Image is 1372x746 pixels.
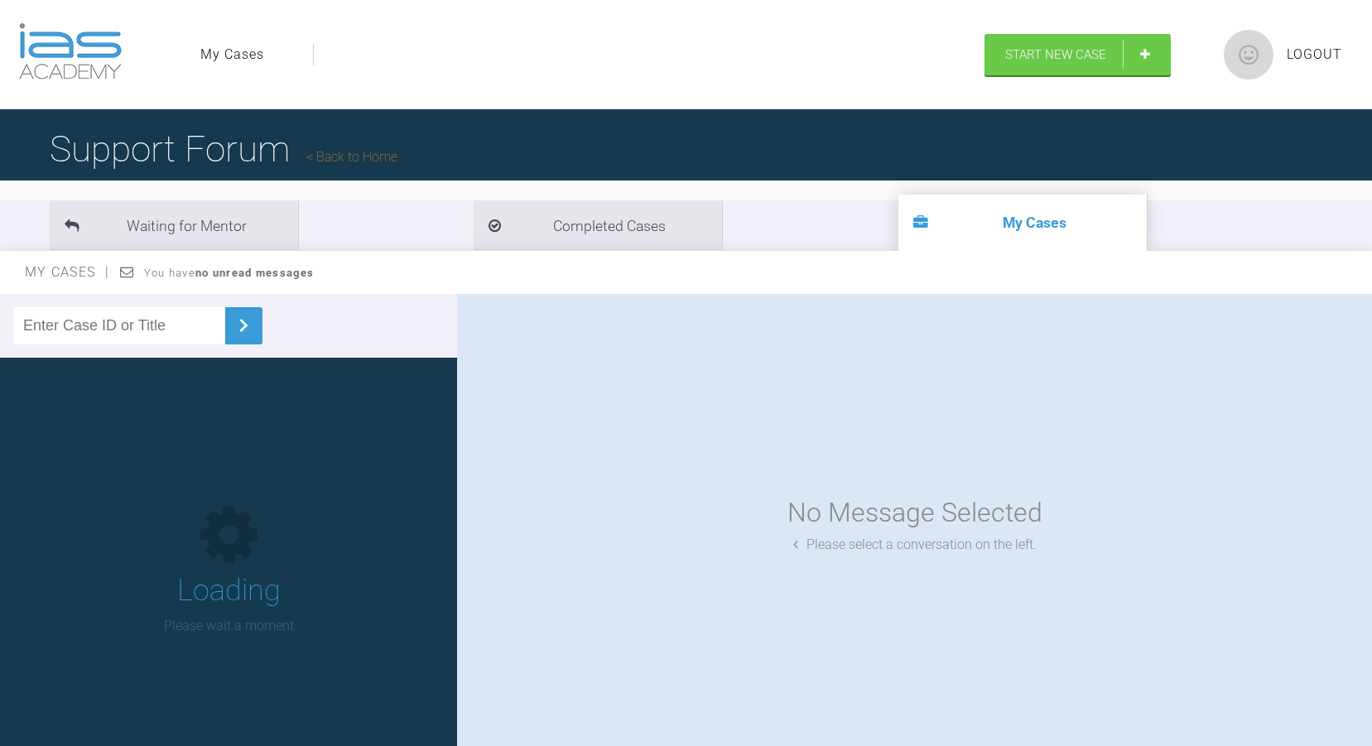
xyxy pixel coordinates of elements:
span: Start New Case [1005,47,1106,62]
div: Please select a conversation on the left. [793,534,1037,556]
a: My Cases [200,44,264,65]
a: Start New Case [984,34,1171,75]
img: chevronRight.28bd32b0.svg [230,312,257,339]
span: My Cases [25,264,110,280]
strong: no unread messages [195,267,314,279]
img: profile.png [1224,30,1273,79]
h1: Support Forum [50,120,397,178]
h1: Loading [177,567,281,615]
li: My Cases [898,195,1147,251]
li: Waiting for Mentor [50,200,298,251]
a: Back to Home [306,149,397,165]
div: No Message Selected [787,492,1042,534]
span: You have [144,267,314,279]
p: Please wait a moment [164,615,294,637]
input: Enter Case ID or Title [13,307,225,344]
a: Logout [1287,44,1342,65]
img: logo-light.3e3ef733.png [19,23,122,79]
li: Completed Cases [474,200,722,251]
